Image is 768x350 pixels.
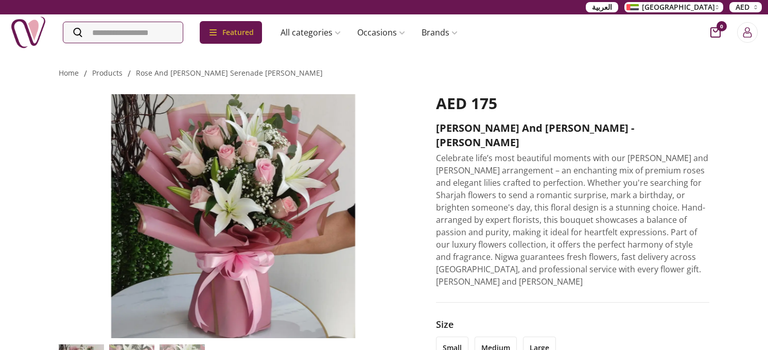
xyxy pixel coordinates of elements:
[436,121,709,150] h2: [PERSON_NAME] and [PERSON_NAME] - [PERSON_NAME]
[136,68,323,78] a: rose and [PERSON_NAME] serenade [PERSON_NAME]
[624,2,723,12] button: [GEOGRAPHIC_DATA]
[737,22,758,43] button: Login
[84,67,87,80] li: /
[413,22,466,43] a: Brands
[59,68,79,78] a: Home
[59,94,407,338] img: Rose and Lily Serenade - sharjah flowers Sharjah Flowers – Sharjah Flowers for Every Occasion – D...
[710,27,721,38] button: cart-button
[436,93,497,114] span: AED 175
[92,68,123,78] a: products
[63,22,183,43] input: Search
[717,21,727,31] span: 0
[128,67,131,80] li: /
[10,14,46,50] img: Nigwa-uae-gifts
[736,2,749,12] span: AED
[642,2,715,12] span: [GEOGRAPHIC_DATA]
[592,2,612,12] span: العربية
[272,22,349,43] a: All categories
[436,152,709,288] p: Celebrate life’s most beautiful moments with our [PERSON_NAME] and [PERSON_NAME] arrangement – an...
[729,2,762,12] button: AED
[200,21,262,44] div: Featured
[349,22,413,43] a: Occasions
[626,4,639,10] img: Arabic_dztd3n.png
[436,317,709,331] h3: Size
